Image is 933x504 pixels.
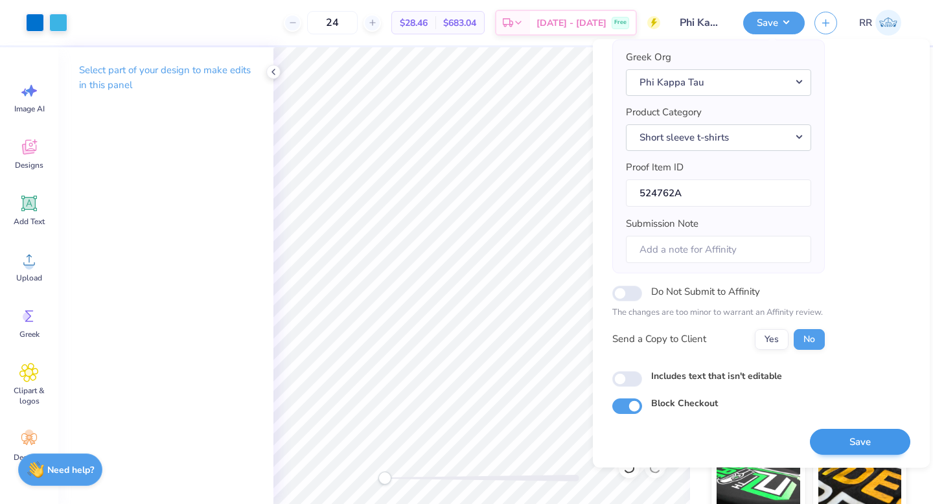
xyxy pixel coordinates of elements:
[794,329,825,350] button: No
[853,10,907,36] a: RR
[651,396,718,410] label: Block Checkout
[14,104,45,114] span: Image AI
[626,124,811,151] button: Short sleeve t-shirts
[536,16,606,30] span: [DATE] - [DATE]
[400,16,428,30] span: $28.46
[19,329,40,339] span: Greek
[626,161,684,176] label: Proof Item ID
[651,284,760,301] label: Do Not Submit to Affinity
[307,11,358,34] input: – –
[810,429,910,455] button: Save
[14,452,45,463] span: Decorate
[79,63,253,93] p: Select part of your design to make edits in this panel
[626,236,811,264] input: Add a note for Affinity
[612,332,706,347] div: Send a Copy to Client
[614,18,627,27] span: Free
[626,106,702,120] label: Product Category
[16,273,42,283] span: Upload
[626,69,811,96] button: Phi Kappa Tau
[14,216,45,227] span: Add Text
[875,10,901,36] img: Rigil Kent Ricardo
[47,464,94,476] strong: Need help?
[378,472,391,485] div: Accessibility label
[670,10,733,36] input: Untitled Design
[15,160,43,170] span: Designs
[612,307,825,320] p: The changes are too minor to warrant an Affinity review.
[8,385,51,406] span: Clipart & logos
[743,12,805,34] button: Save
[755,329,789,350] button: Yes
[626,217,698,232] label: Submission Note
[626,51,671,65] label: Greek Org
[651,369,782,383] label: Includes text that isn't editable
[859,16,872,30] span: RR
[443,16,476,30] span: $683.04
